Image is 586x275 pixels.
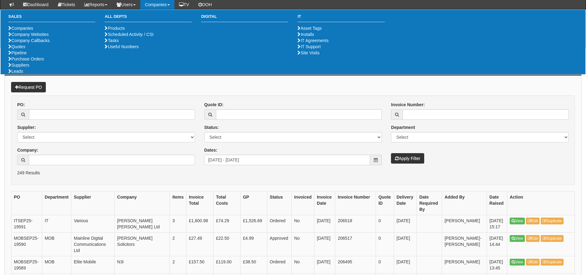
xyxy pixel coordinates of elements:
[213,191,240,215] th: Total Costs
[292,215,314,232] td: No
[186,232,213,256] td: £27.49
[11,232,42,256] td: MOBSEP25-19590
[114,191,170,215] th: Company
[105,44,138,49] a: Useful Numbers
[510,218,525,224] a: View
[526,218,540,224] a: Edit
[240,215,267,232] td: £1,526.69
[267,215,292,232] td: Ordered
[335,232,376,256] td: 206517
[114,256,170,273] td: N3i
[541,259,564,265] a: Duplicate
[442,256,487,273] td: [PERSON_NAME]
[240,191,267,215] th: GP
[71,215,114,232] td: Various
[204,102,224,108] label: Quote ID:
[8,44,25,49] a: Quotes
[391,153,424,164] button: Apply Filter
[240,256,267,273] td: £38.50
[170,232,186,256] td: 2
[297,44,321,49] a: IT Support
[507,191,575,215] th: Action
[71,232,114,256] td: Mainline Digital Communications Ltd
[335,215,376,232] td: 206518
[267,232,292,256] td: Approved
[42,191,71,215] th: Department
[105,26,125,31] a: Products
[11,256,42,273] td: MOBSEP25-19589
[17,124,36,130] label: Supplier:
[204,147,217,153] label: Dates:
[376,191,394,215] th: Quote ID
[297,26,321,31] a: Asset Tags
[8,26,33,31] a: Companies
[42,256,71,273] td: MOB
[17,102,25,108] label: PO:
[297,38,329,43] a: IT Agreements
[8,63,29,68] a: Suppliers
[314,191,335,215] th: Invoice Date
[314,256,335,273] td: [DATE]
[204,124,219,130] label: Status:
[487,215,507,232] td: [DATE] 15:17
[8,14,95,22] h3: Sales
[442,215,487,232] td: [PERSON_NAME]
[71,191,114,215] th: Supplier
[11,191,42,215] th: PO
[186,256,213,273] td: £157.50
[292,256,314,273] td: No
[292,232,314,256] td: No
[114,232,170,256] td: [PERSON_NAME] Solicitors
[42,232,71,256] td: MOB
[394,215,417,232] td: [DATE]
[11,82,46,92] a: Request PO
[105,38,119,43] a: Tasks
[8,69,23,74] a: Leads
[487,256,507,273] td: [DATE] 13:45
[186,215,213,232] td: £1,600.98
[201,14,288,22] h3: Digital
[8,56,44,61] a: Purchase Orders
[297,14,385,22] h3: IT
[394,191,417,215] th: Delivery Date
[17,147,38,153] label: Company:
[8,50,27,55] a: Pipeline
[297,50,319,55] a: Site Visits
[292,191,314,215] th: Invoiced
[267,191,292,215] th: Status
[8,38,50,43] a: Company Callbacks
[114,215,170,232] td: [PERSON_NAME] [PERSON_NAME] Ltd
[314,215,335,232] td: [DATE]
[376,256,394,273] td: 0
[42,215,71,232] td: IT
[526,259,540,265] a: Edit
[442,232,487,256] td: [PERSON_NAME]-[PERSON_NAME]
[442,191,487,215] th: Added By
[11,215,42,232] td: ITSEP25-19591
[71,256,114,273] td: Elite Mobile
[541,235,564,242] a: Duplicate
[105,14,192,22] h3: All Depts
[335,256,376,273] td: 206495
[170,256,186,273] td: 2
[17,170,569,176] p: 249 Results
[170,191,186,215] th: Items
[314,232,335,256] td: [DATE]
[267,256,292,273] td: Ordered
[213,215,240,232] td: £74.29
[487,191,507,215] th: Date Raised
[391,124,415,130] label: Department
[510,259,525,265] a: View
[487,232,507,256] td: [DATE] 14:44
[213,232,240,256] td: £22.50
[186,191,213,215] th: Invoice Total
[213,256,240,273] td: £119.00
[394,256,417,273] td: [DATE]
[8,32,49,37] a: Company Websites
[240,232,267,256] td: £4.99
[391,102,425,108] label: Invoice Number:
[105,32,153,37] a: Scheduled Activity / CSI
[394,232,417,256] td: [DATE]
[510,235,525,242] a: View
[417,191,442,215] th: Date Required By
